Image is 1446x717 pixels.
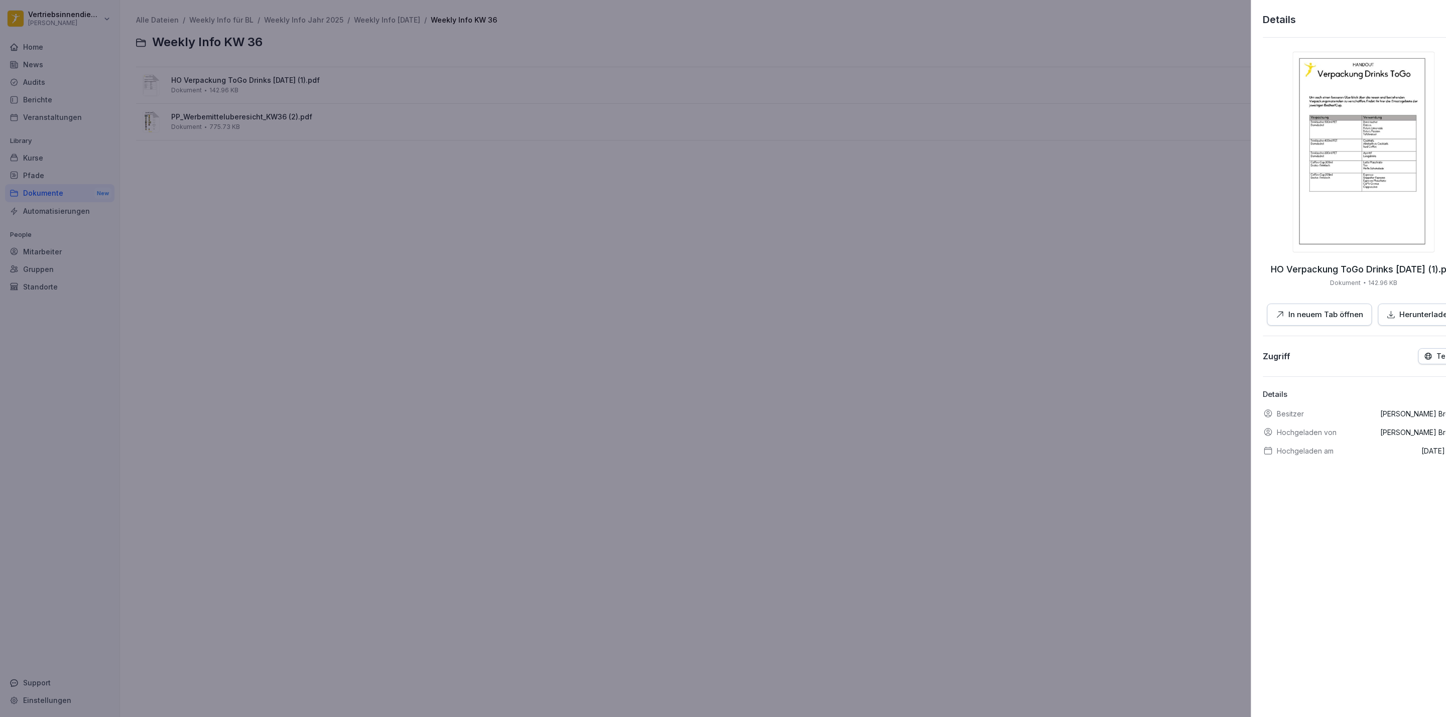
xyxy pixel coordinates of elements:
button: In neuem Tab öffnen [1267,304,1372,326]
p: Hochgeladen am [1277,446,1334,456]
p: Besitzer [1277,408,1304,419]
p: In neuem Tab öffnen [1288,309,1363,321]
p: 142.96 KB [1368,278,1397,288]
p: Details [1263,12,1296,27]
p: Hochgeladen von [1277,427,1337,438]
img: thumbnail [1293,52,1435,252]
p: Dokument [1330,278,1361,288]
div: Zugriff [1263,351,1290,361]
